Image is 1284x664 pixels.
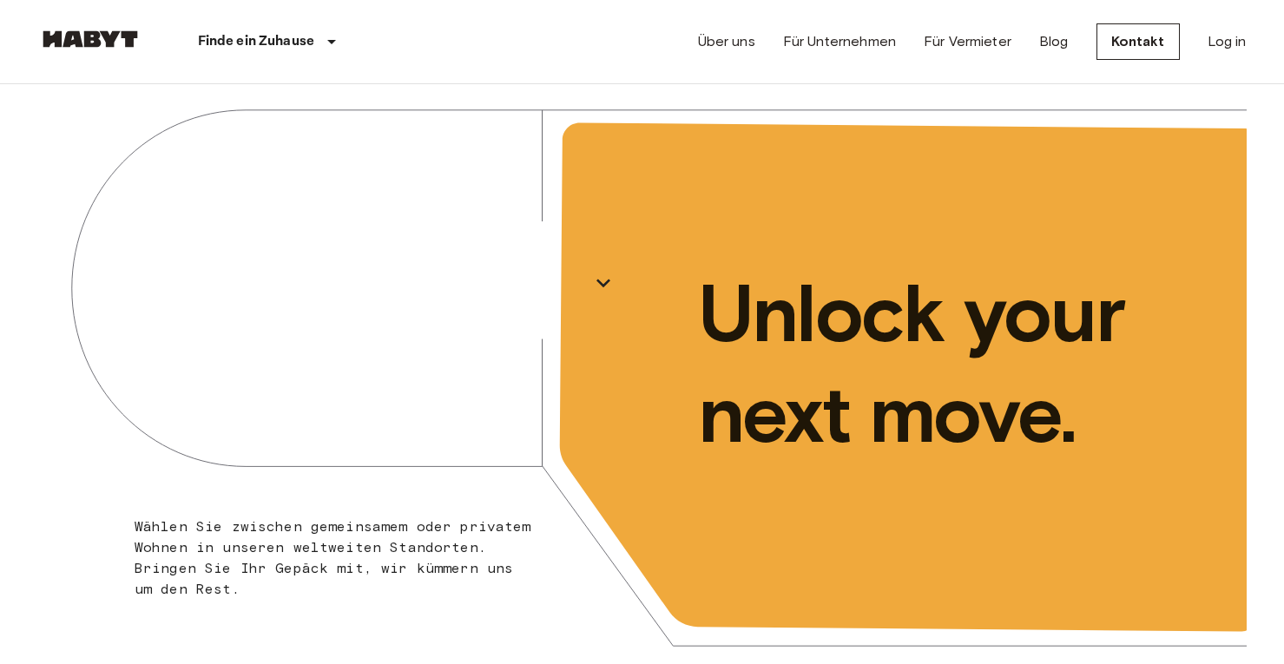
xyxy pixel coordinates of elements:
[783,31,896,52] a: Für Unternehmen
[135,516,533,600] p: Wählen Sie zwischen gemeinsamem oder privatem Wohnen in unseren weltweiten Standorten. Bringen Si...
[1208,31,1247,52] a: Log in
[1096,23,1180,60] a: Kontakt
[698,31,755,52] a: Über uns
[1039,31,1069,52] a: Blog
[698,263,1219,464] p: Unlock your next move.
[198,31,315,52] p: Finde ein Zuhause
[924,31,1011,52] a: Für Vermieter
[38,30,142,48] img: Habyt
